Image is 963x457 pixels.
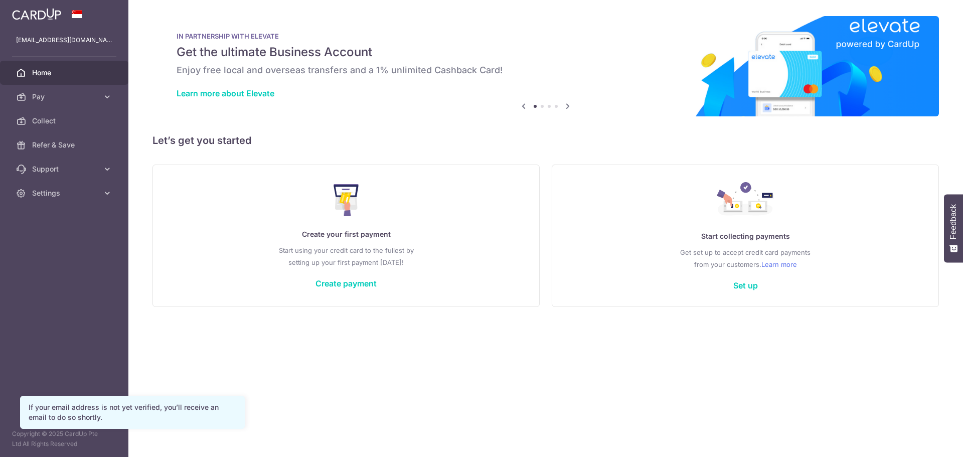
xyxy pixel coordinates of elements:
[315,278,377,288] a: Create payment
[717,182,774,218] img: Collect Payment
[173,244,519,268] p: Start using your credit card to the fullest by setting up your first payment [DATE]!
[177,64,915,76] h6: Enjoy free local and overseas transfers and a 1% unlimited Cashback Card!
[761,258,797,270] a: Learn more
[152,16,939,116] img: Renovation banner
[16,35,112,45] p: [EMAIL_ADDRESS][DOMAIN_NAME]
[177,88,274,98] a: Learn more about Elevate
[899,427,953,452] iframe: Opens a widget where you can find more information
[32,140,98,150] span: Refer & Save
[949,204,958,239] span: Feedback
[12,8,61,20] img: CardUp
[32,116,98,126] span: Collect
[572,246,918,270] p: Get set up to accept credit card payments from your customers.
[29,402,236,422] div: If your email address is not yet verified, you’ll receive an email to do so shortly.
[733,280,758,290] a: Set up
[32,164,98,174] span: Support
[32,188,98,198] span: Settings
[177,44,915,60] h5: Get the ultimate Business Account
[944,194,963,262] button: Feedback - Show survey
[177,32,915,40] p: IN PARTNERSHIP WITH ELEVATE
[32,68,98,78] span: Home
[173,228,519,240] p: Create your first payment
[32,92,98,102] span: Pay
[334,184,359,216] img: Make Payment
[572,230,918,242] p: Start collecting payments
[152,132,939,148] h5: Let’s get you started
